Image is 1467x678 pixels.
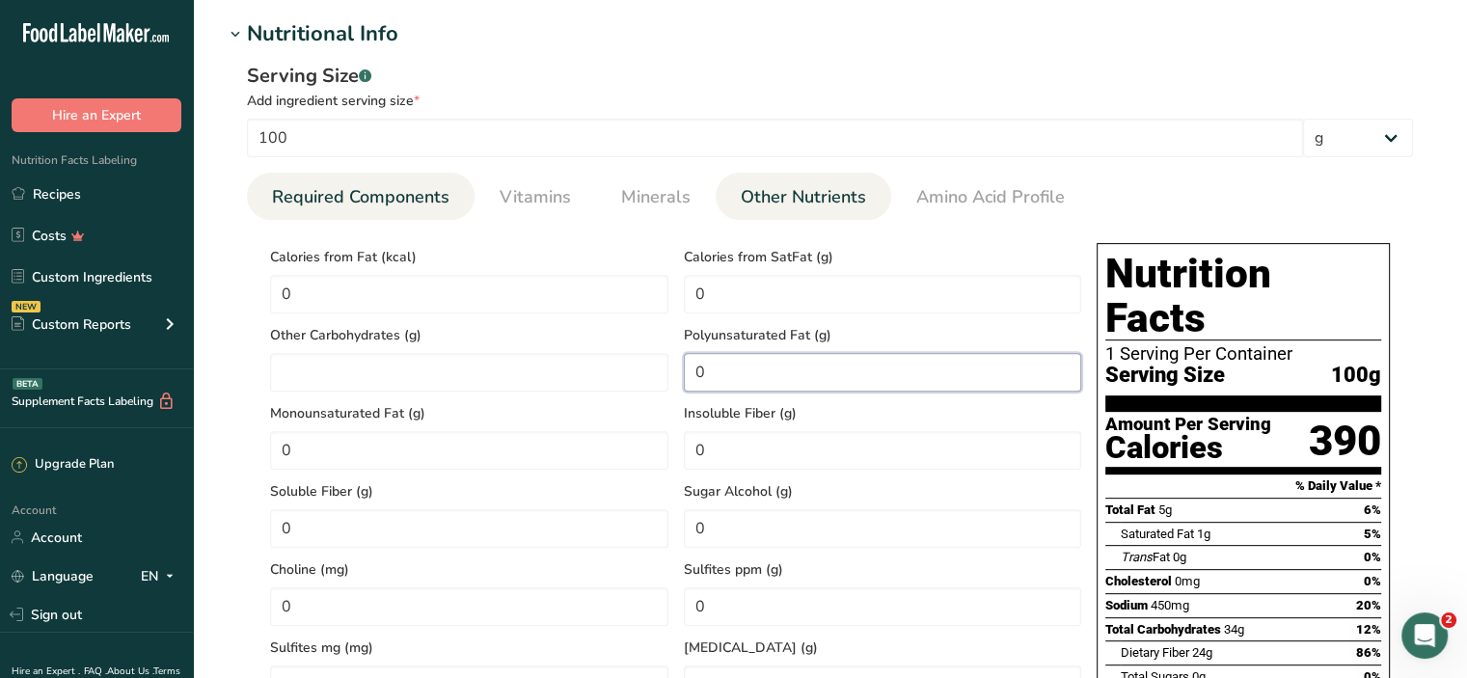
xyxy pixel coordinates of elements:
[12,301,41,312] div: NEW
[1105,622,1221,637] span: Total Carbohydrates
[107,664,153,678] a: About Us .
[916,184,1065,210] span: Amino Acid Profile
[1401,612,1448,659] iframe: Intercom live chat
[1364,574,1381,588] span: 0%
[1121,527,1194,541] span: Saturated Fat
[247,18,398,50] div: Nutritional Info
[12,455,114,475] div: Upgrade Plan
[247,62,1413,91] div: Serving Size
[1364,550,1381,564] span: 0%
[1441,612,1456,628] span: 2
[1356,645,1381,660] span: 86%
[684,325,1082,345] span: Polyunsaturated Fat (g)
[270,637,668,658] span: Sulfites mg (mg)
[1173,550,1186,564] span: 0g
[12,664,80,678] a: Hire an Expert .
[247,91,1413,111] div: Add ingredient serving size
[1105,344,1381,364] div: 1 Serving Per Container
[1121,645,1189,660] span: Dietary Fiber
[1356,598,1381,612] span: 20%
[684,403,1082,423] span: Insoluble Fiber (g)
[270,247,668,267] span: Calories from Fat (kcal)
[1105,252,1381,340] h1: Nutrition Facts
[1309,416,1381,467] div: 390
[684,637,1082,658] span: [MEDICAL_DATA] (g)
[684,247,1082,267] span: Calories from SatFat (g)
[1331,364,1381,388] span: 100g
[12,314,131,335] div: Custom Reports
[270,325,668,345] span: Other Carbohydrates (g)
[13,378,42,390] div: BETA
[1121,550,1153,564] i: Trans
[1105,416,1271,434] div: Amount Per Serving
[1224,622,1244,637] span: 34g
[684,559,1082,580] span: Sulfites ppm (g)
[1105,475,1381,498] section: % Daily Value *
[12,98,181,132] button: Hire an Expert
[1364,502,1381,517] span: 6%
[684,481,1082,502] span: Sugar Alcohol (g)
[1192,645,1212,660] span: 24g
[270,559,668,580] span: Choline (mg)
[500,184,571,210] span: Vitamins
[1105,574,1172,588] span: Cholesterol
[1105,364,1225,388] span: Serving Size
[741,184,866,210] span: Other Nutrients
[1151,598,1189,612] span: 450mg
[141,564,181,587] div: EN
[1158,502,1172,517] span: 5g
[270,481,668,502] span: Soluble Fiber (g)
[1105,598,1148,612] span: Sodium
[84,664,107,678] a: FAQ .
[1175,574,1200,588] span: 0mg
[270,403,668,423] span: Monounsaturated Fat (g)
[1121,550,1170,564] span: Fat
[12,559,94,593] a: Language
[1356,622,1381,637] span: 12%
[621,184,691,210] span: Minerals
[1197,527,1210,541] span: 1g
[1105,502,1155,517] span: Total Fat
[272,184,449,210] span: Required Components
[1105,434,1271,462] div: Calories
[1364,527,1381,541] span: 5%
[247,119,1303,157] input: Type your serving size here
